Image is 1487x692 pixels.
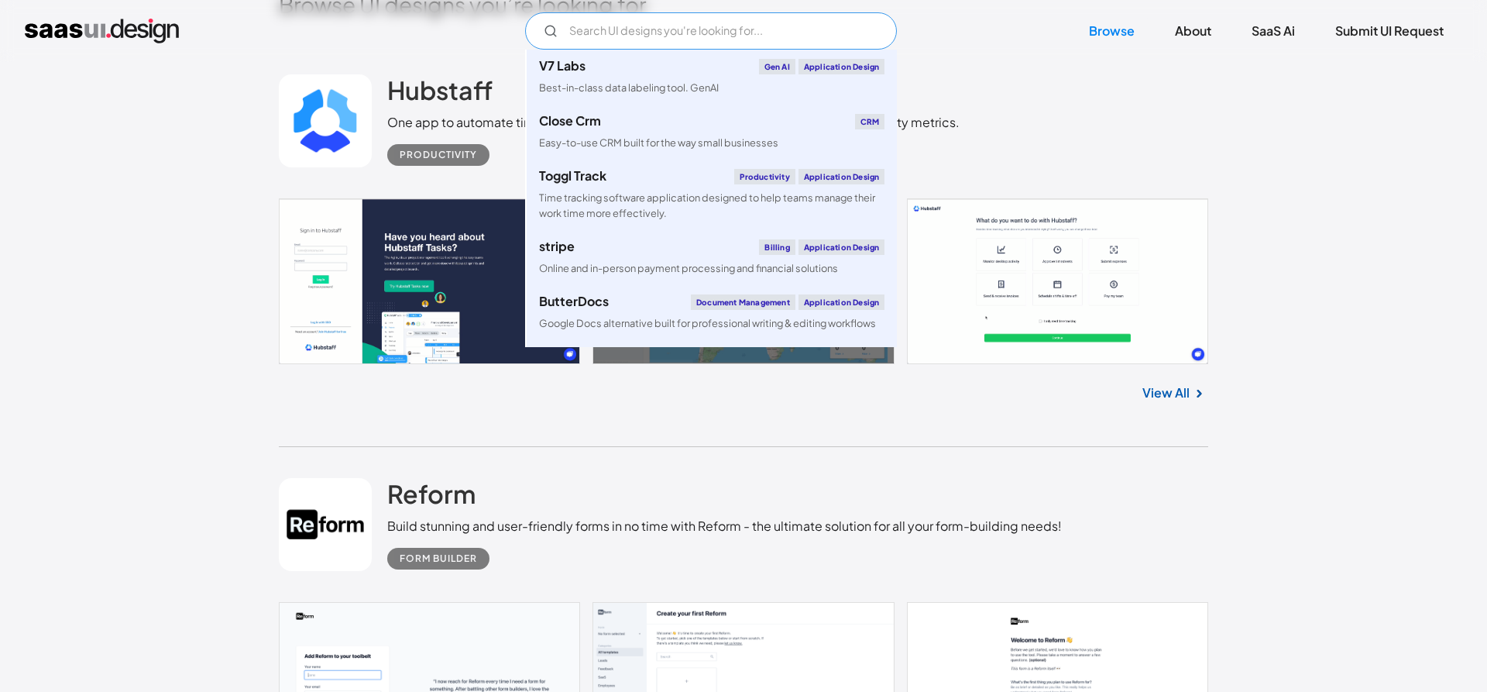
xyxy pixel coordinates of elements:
[387,478,476,509] h2: Reform
[527,340,897,410] a: klaviyoEmail MarketingApplication DesignCreate personalised customer experiences across email, SM...
[525,12,897,50] input: Search UI designs you're looking for...
[527,160,897,229] a: Toggl TrackProductivityApplication DesignTime tracking software application designed to help team...
[400,146,477,164] div: Productivity
[387,113,960,132] div: One app to automate time tracking processes, workforce management, and productivity metrics.
[691,294,795,310] div: Document Management
[798,169,885,184] div: Application Design
[1070,14,1153,48] a: Browse
[539,295,609,308] div: ButterDocs
[798,294,885,310] div: Application Design
[539,316,876,331] div: Google Docs alternative built for professional writing & editing workflows
[1156,14,1230,48] a: About
[387,74,493,113] a: Hubstaff
[1233,14,1314,48] a: SaaS Ai
[539,136,778,150] div: Easy-to-use CRM built for the way small businesses
[798,239,885,255] div: Application Design
[539,261,838,276] div: Online and in-person payment processing and financial solutions
[527,50,897,105] a: V7 LabsGen AIApplication DesignBest-in-class data labeling tool. GenAI
[400,549,477,568] div: Form Builder
[25,19,179,43] a: home
[527,230,897,285] a: stripeBillingApplication DesignOnline and in-person payment processing and financial solutions
[387,478,476,517] a: Reform
[539,60,586,72] div: V7 Labs
[387,74,493,105] h2: Hubstaff
[759,59,795,74] div: Gen AI
[525,12,897,50] form: Email Form
[527,285,897,340] a: ButterDocsDocument ManagementApplication DesignGoogle Docs alternative built for professional wri...
[798,59,885,74] div: Application Design
[527,105,897,160] a: Close CrmCRMEasy-to-use CRM built for the way small businesses
[1317,14,1462,48] a: Submit UI Request
[855,114,885,129] div: CRM
[734,169,795,184] div: Productivity
[387,517,1062,535] div: Build stunning and user-friendly forms in no time with Reform - the ultimate solution for all you...
[759,239,795,255] div: Billing
[539,170,606,182] div: Toggl Track
[539,81,719,95] div: Best-in-class data labeling tool. GenAI
[539,240,575,253] div: stripe
[539,191,884,220] div: Time tracking software application designed to help teams manage their work time more effectively.
[1142,384,1190,402] a: View All
[539,115,601,127] div: Close Crm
